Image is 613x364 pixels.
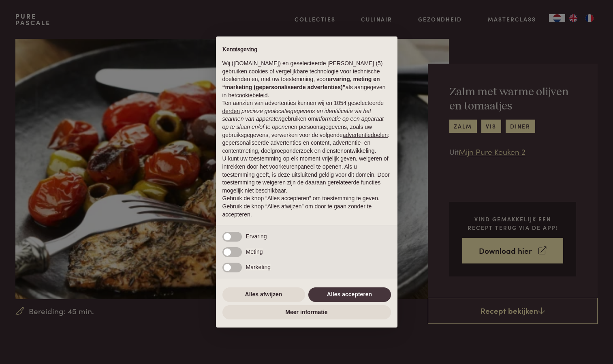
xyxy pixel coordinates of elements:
p: Wij ([DOMAIN_NAME]) en geselecteerde [PERSON_NAME] (5) gebruiken cookies of vergelijkbare technol... [222,60,391,99]
em: informatie op een apparaat op te slaan en/of te openen [222,116,384,130]
p: Gebruik de knop “Alles accepteren” om toestemming te geven. Gebruik de knop “Alles afwijzen” om d... [222,195,391,218]
button: Alles accepteren [308,287,391,302]
p: Ten aanzien van advertenties kunnen wij en 1054 geselecteerde gebruiken om en persoonsgegevens, z... [222,99,391,155]
span: Meting [246,248,263,255]
em: precieze geolocatiegegevens en identificatie via het scannen van apparaten [222,108,371,122]
span: Marketing [246,264,271,270]
span: Ervaring [246,233,267,240]
button: advertentiedoelen [343,131,388,139]
a: cookiebeleid [236,92,268,98]
h2: Kennisgeving [222,46,391,54]
p: U kunt uw toestemming op elk moment vrijelijk geven, weigeren of intrekken door het voorkeurenpan... [222,155,391,195]
button: Meer informatie [222,305,391,320]
button: Alles afwijzen [222,287,305,302]
button: derden [222,107,240,116]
